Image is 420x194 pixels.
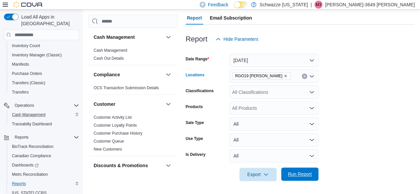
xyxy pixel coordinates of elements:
[234,8,234,9] span: Dark Mode
[229,149,318,162] button: All
[12,121,52,127] span: Traceabilty Dashboard
[9,111,48,119] a: Cash Management
[186,152,206,157] label: Is Delivery
[94,131,142,136] a: Customer Purchase History
[94,162,148,169] h3: Discounts & Promotions
[9,180,29,188] a: Reports
[12,172,48,177] span: Metrc Reconciliation
[7,142,82,151] button: BioTrack Reconciliation
[9,70,79,78] span: Purchase Orders
[229,117,318,131] button: All
[309,74,314,79] button: Open list of options
[12,133,79,141] span: Reports
[9,170,79,178] span: Metrc Reconciliation
[186,35,208,43] h3: Report
[12,101,79,109] span: Operations
[208,1,228,8] span: Feedback
[9,143,56,151] a: BioTrack Reconciliation
[12,101,37,109] button: Operations
[9,79,48,87] a: Transfers (Classic)
[12,162,39,168] span: Dashboards
[9,152,54,160] a: Canadian Compliance
[9,88,79,96] span: Transfers
[15,135,29,140] span: Reports
[94,85,159,91] span: OCS Transaction Submission Details
[12,112,45,117] span: Cash Management
[12,71,42,76] span: Purchase Orders
[210,11,252,25] span: Email Subscription
[88,113,178,156] div: Customer
[239,168,277,181] button: Export
[9,70,45,78] a: Purchase Orders
[94,34,163,40] button: Cash Management
[235,73,283,79] span: RGO19 [PERSON_NAME]
[316,1,321,9] span: M3
[9,120,54,128] a: Traceabilty Dashboard
[164,100,172,108] button: Customer
[223,36,258,42] span: Hide Parameters
[9,180,79,188] span: Reports
[9,60,32,68] a: Manifests
[9,161,79,169] span: Dashboards
[281,167,318,181] button: Run Report
[7,151,82,161] button: Canadian Compliance
[309,90,314,95] button: Open list of options
[9,152,79,160] span: Canadian Compliance
[12,43,40,48] span: Inventory Count
[94,139,124,144] a: Customer Queue
[288,171,312,177] span: Run Report
[9,143,79,151] span: BioTrack Reconciliation
[88,46,178,65] div: Cash Management
[94,86,159,90] a: OCS Transaction Submission Details
[12,62,29,67] span: Manifests
[12,52,62,58] span: Inventory Manager (Classic)
[94,162,163,169] button: Discounts & Promotions
[310,1,312,9] p: |
[7,60,82,69] button: Manifests
[94,101,163,107] button: Customer
[243,168,273,181] span: Export
[260,1,308,9] p: Schwazze [US_STATE]
[7,50,82,60] button: Inventory Manager (Classic)
[9,51,64,59] a: Inventory Manager (Classic)
[12,80,45,86] span: Transfers (Classic)
[9,111,79,119] span: Cash Management
[284,74,288,78] button: Remove RGO19 Hobbs from selection in this group
[229,54,318,67] button: [DATE]
[186,56,209,62] label: Date Range
[7,170,82,179] button: Metrc Reconciliation
[186,136,203,141] label: Use Type
[302,74,307,79] button: Clear input
[12,144,53,149] span: BioTrack Reconciliation
[7,69,82,78] button: Purchase Orders
[164,162,172,169] button: Discounts & Promotions
[13,1,43,8] img: Cova
[9,60,79,68] span: Manifests
[213,32,261,46] button: Hide Parameters
[94,115,132,120] a: Customer Activity List
[186,120,204,125] label: Sale Type
[1,101,82,110] button: Operations
[186,104,203,109] label: Products
[9,42,43,50] a: Inventory Count
[9,161,41,169] a: Dashboards
[314,1,322,9] div: Michael-3649 Morefield
[9,42,79,50] span: Inventory Count
[7,41,82,50] button: Inventory Count
[94,71,120,78] h3: Compliance
[94,48,127,53] a: Cash Management
[12,153,51,159] span: Canadian Compliance
[7,161,82,170] a: Dashboards
[19,14,79,27] span: Load All Apps in [GEOGRAPHIC_DATA]
[186,88,214,94] label: Classifications
[164,71,172,79] button: Compliance
[1,133,82,142] button: Reports
[94,101,115,107] h3: Customer
[9,170,50,178] a: Metrc Reconciliation
[94,123,137,128] a: Customer Loyalty Points
[94,147,122,152] a: New Customers
[7,179,82,188] button: Reports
